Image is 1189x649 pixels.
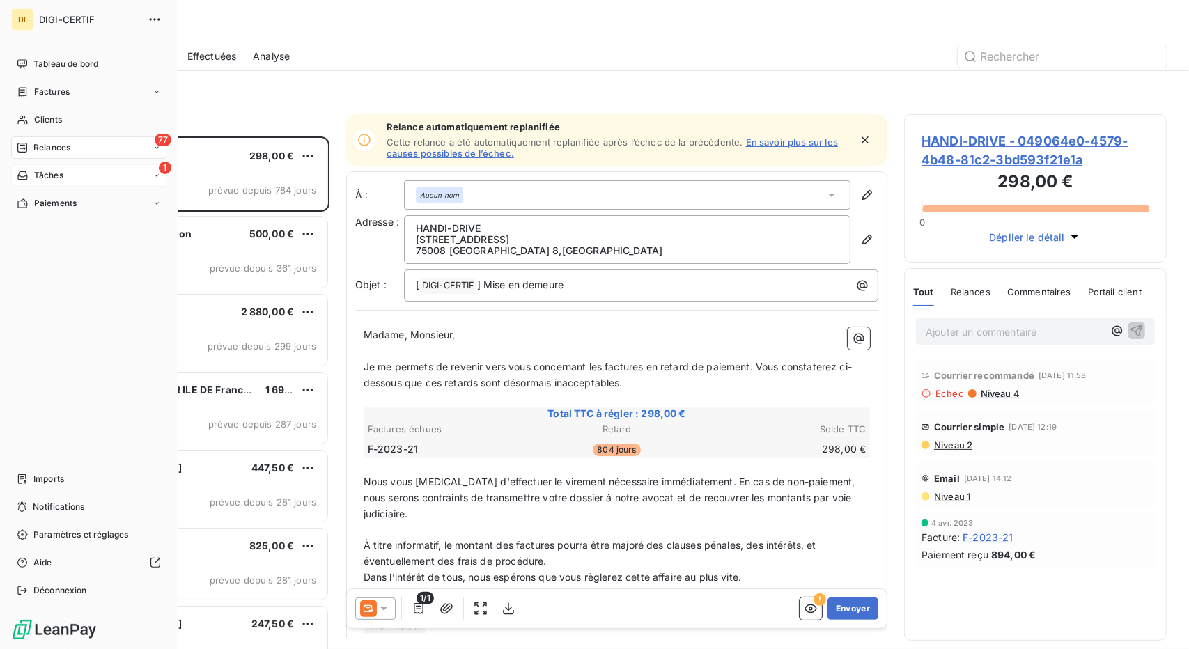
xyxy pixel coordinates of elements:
[249,540,294,552] span: 825,00 €
[251,618,294,630] span: 247,50 €
[34,197,77,210] span: Paiements
[11,552,166,574] a: Aide
[985,229,1086,245] button: Déplier le détail
[1088,286,1142,297] span: Portail client
[249,228,294,240] span: 500,00 €
[1142,602,1175,635] iframe: Intercom live chat
[934,370,1034,381] span: Courrier recommandé
[187,49,237,63] span: Effectuées
[33,141,70,154] span: Relances
[159,162,171,174] span: 1
[416,279,419,290] span: [
[922,530,960,545] span: Facture :
[208,341,316,352] span: prévue depuis 299 jours
[919,217,925,228] span: 0
[34,114,62,126] span: Clients
[933,439,972,451] span: Niveau 2
[913,286,934,297] span: Tout
[210,263,316,274] span: prévue depuis 361 jours
[416,245,839,256] p: 75008 [GEOGRAPHIC_DATA] 8 , [GEOGRAPHIC_DATA]
[210,496,316,508] span: prévue depuis 281 jours
[155,134,171,146] span: 77
[265,384,317,396] span: 1 690,00 €
[417,593,433,605] span: 1/1
[34,86,70,98] span: Factures
[11,618,98,641] img: Logo LeanPay
[420,278,476,294] span: DIGI-CERTIF
[364,636,556,648] span: Responsable Administrative et Financière
[1007,286,1071,297] span: Commentaires
[1039,371,1087,380] span: [DATE] 11:58
[208,419,316,430] span: prévue depuis 287 jours
[387,136,838,159] a: En savoir plus sur les causes possibles de l’échec.
[935,388,964,399] span: Echec
[1009,423,1057,431] span: [DATE] 12:19
[39,14,139,25] span: DIGI-CERTIF
[387,136,743,148] span: Cette relance a été automatiquement replanifiée après l’échec de la précédente.
[931,519,974,527] span: 4 avr. 2023
[98,384,376,396] span: POLE EMPLOI DR ILE DE France - SIRET : 13000548118277
[33,556,52,569] span: Aide
[922,132,1149,169] span: HANDI-DRIVE - 049064e0-4579-4b48-81c2-3bd593f21e1a
[208,185,316,196] span: prévue depuis 784 jours
[249,150,294,162] span: 298,00 €
[922,547,988,562] span: Paiement reçu
[534,422,700,437] th: Retard
[253,49,290,63] span: Analyse
[33,584,87,597] span: Déconnexion
[989,230,1065,244] span: Déplier le détail
[701,441,867,457] td: 298,00 €
[991,547,1036,562] span: 894,00 €
[364,476,858,519] span: Nous vous [MEDICAL_DATA] d'effectuer le virement nécessaire immédiatement. En cas de non-paiement...
[11,8,33,31] div: DI
[933,491,970,502] span: Niveau 1
[979,388,1020,399] span: Niveau 4
[922,169,1149,197] h3: 298,00 €
[355,188,404,202] label: À :
[963,530,1013,545] span: F-2023-21
[33,473,64,485] span: Imports
[33,501,84,513] span: Notifications
[387,121,850,132] span: Relance automatiquement replanifiée
[355,216,399,228] span: Adresse :
[367,422,533,437] th: Factures échues
[33,529,128,541] span: Paramètres et réglages
[934,421,1004,432] span: Courrier simple
[67,136,329,649] div: grid
[593,444,640,456] span: 804 jours
[364,329,456,341] span: Madame, Monsieur,
[958,45,1167,68] input: Rechercher
[366,407,869,421] span: Total TTC à régler : 298,00 €
[416,234,839,245] p: [STREET_ADDRESS]
[964,474,1012,483] span: [DATE] 14:12
[33,58,98,70] span: Tableau de bord
[416,223,839,234] p: HANDI-DRIVE
[951,286,990,297] span: Relances
[477,279,564,290] span: ] Mise en demeure
[241,306,295,318] span: 2 880,00 €
[701,422,867,437] th: Solde TTC
[364,361,852,389] span: Je me permets de revenir vers vous concernant les factures en retard de paiement. Vous constatere...
[210,574,316,586] span: prévue depuis 281 jours
[934,473,960,484] span: Email
[251,462,294,474] span: 447,50 €
[368,442,418,456] span: F-2023-21
[420,190,459,200] em: Aucun nom
[34,169,63,182] span: Tâches
[364,571,741,583] span: Dans l’intérêt de tous, nous espérons que vous règlerez cette affaire au plus vite.
[364,539,819,567] span: À titre informatif, le montant des factures pourra être majoré des clauses pénales, des intérêts,...
[355,279,387,290] span: Objet :
[827,598,878,620] button: Envoyer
